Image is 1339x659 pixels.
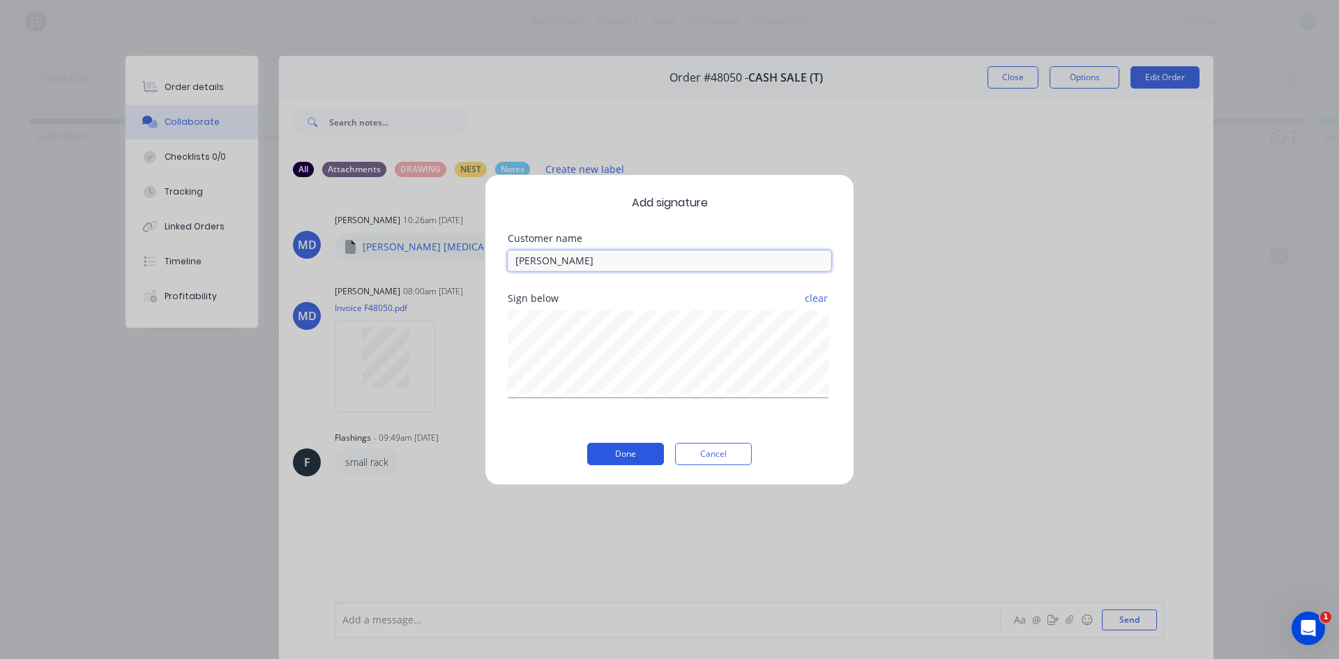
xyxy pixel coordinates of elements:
div: Sign below [508,294,831,303]
button: Done [587,443,664,465]
iframe: Intercom live chat [1292,612,1325,645]
span: 1 [1320,612,1331,623]
span: Add signature [508,195,831,211]
button: Cancel [675,443,752,465]
input: Enter customer name [508,250,831,271]
div: Customer name [508,234,831,243]
button: clear [804,286,829,311]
